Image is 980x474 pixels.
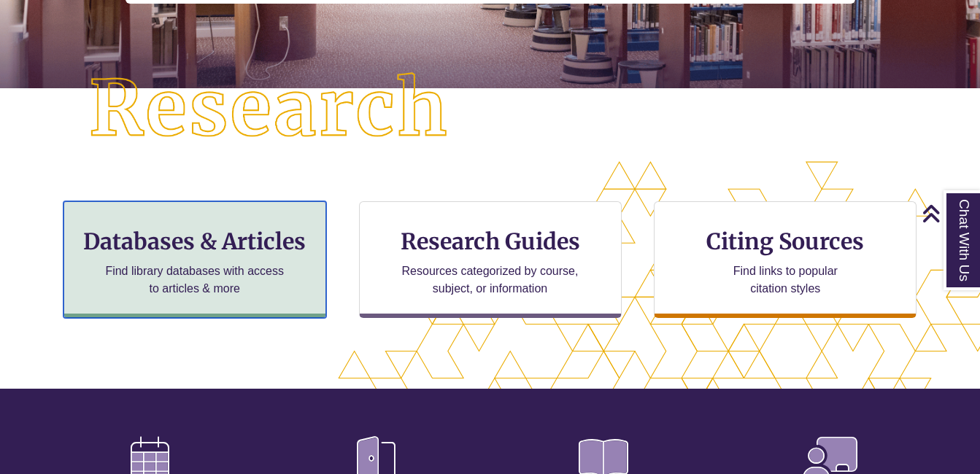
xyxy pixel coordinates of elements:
[696,228,874,255] h3: Citing Sources
[654,201,917,318] a: Citing Sources Find links to popular citation styles
[99,263,290,298] p: Find library databases with access to articles & more
[714,263,857,298] p: Find links to popular citation styles
[76,228,314,255] h3: Databases & Articles
[395,263,585,298] p: Resources categorized by course, subject, or information
[63,201,326,318] a: Databases & Articles Find library databases with access to articles & more
[49,33,490,186] img: Research
[371,228,609,255] h3: Research Guides
[359,201,622,318] a: Research Guides Resources categorized by course, subject, or information
[922,203,976,223] a: Back to Top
